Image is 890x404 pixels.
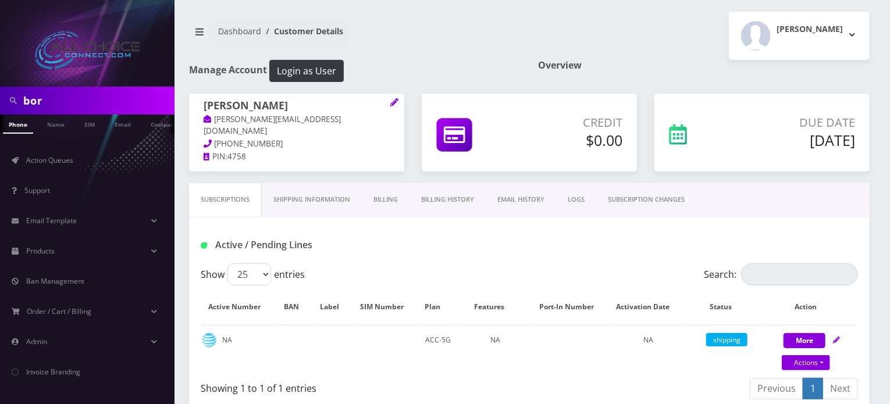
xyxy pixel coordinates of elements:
span: Invoice Branding [26,367,80,377]
h1: [PERSON_NAME] [204,99,390,113]
span: Order / Cart / Billing [27,306,92,316]
span: shipping [706,333,747,346]
span: Support [24,185,50,195]
h1: Overview [538,60,870,71]
span: Ban Management [26,276,84,286]
span: Action Queues [26,155,73,165]
th: Port-In Number: activate to sort column ascending [535,290,609,324]
a: EMAIL HISTORY [486,183,556,216]
a: Phone [3,115,33,134]
a: LOGS [556,183,596,216]
a: Previous [750,378,803,399]
button: Login as User [269,60,344,82]
a: PIN: [204,151,227,163]
span: [PHONE_NUMBER] [215,138,283,149]
th: SIM Number: activate to sort column ascending [356,290,420,324]
img: Active / Pending Lines [201,242,207,249]
select: Showentries [227,263,271,285]
h1: Manage Account [189,60,521,82]
th: BAN: activate to sort column ascending [280,290,315,324]
p: Credit [521,114,622,131]
td: NA [457,325,534,372]
h5: [DATE] [737,131,855,149]
a: Actions [782,355,830,370]
a: 1 [803,378,823,399]
a: Company [145,115,184,133]
p: Due Date [737,114,855,131]
div: Showing 1 to 1 of 1 entries [201,377,521,395]
a: Email [109,115,137,133]
td: NA [202,325,279,372]
button: More [784,333,825,348]
a: Shipping Information [262,183,362,216]
th: Active Number: activate to sort column ascending [202,290,279,324]
span: Products [26,246,55,256]
th: Features: activate to sort column ascending [457,290,534,324]
button: [PERSON_NAME] [729,12,870,60]
span: Admin [26,337,47,346]
h5: $0.00 [521,131,622,149]
img: at&t.png [202,333,216,348]
th: Action: activate to sort column ascending [767,290,857,324]
span: 4758 [227,151,246,162]
th: Plan: activate to sort column ascending [421,290,455,324]
img: All Choice Connect [35,31,140,69]
nav: breadcrumb [189,19,521,52]
li: Customer Details [261,25,343,37]
a: SIM [79,115,101,133]
a: Next [823,378,858,399]
input: Search in Company [23,90,172,112]
a: Subscriptions [189,183,262,216]
a: SUBSCRIPTION CHANGES [596,183,696,216]
span: Email Template [26,216,77,226]
th: Activation Date: activate to sort column ascending [611,290,687,324]
span: NA [644,335,654,345]
label: Search: [704,263,858,285]
input: Search: [741,263,858,285]
a: Dashboard [218,26,261,37]
h1: Active / Pending Lines [201,239,408,251]
th: Status: activate to sort column ascending [688,290,766,324]
h2: [PERSON_NAME] [777,24,843,34]
th: Label: activate to sort column ascending [316,290,355,324]
a: [PERSON_NAME][EMAIL_ADDRESS][DOMAIN_NAME] [204,114,341,137]
a: Billing History [410,183,486,216]
a: Billing [362,183,410,216]
a: Login as User [267,63,344,76]
label: Show entries [201,263,305,285]
a: Name [41,115,70,133]
td: ACC-5G [421,325,455,372]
